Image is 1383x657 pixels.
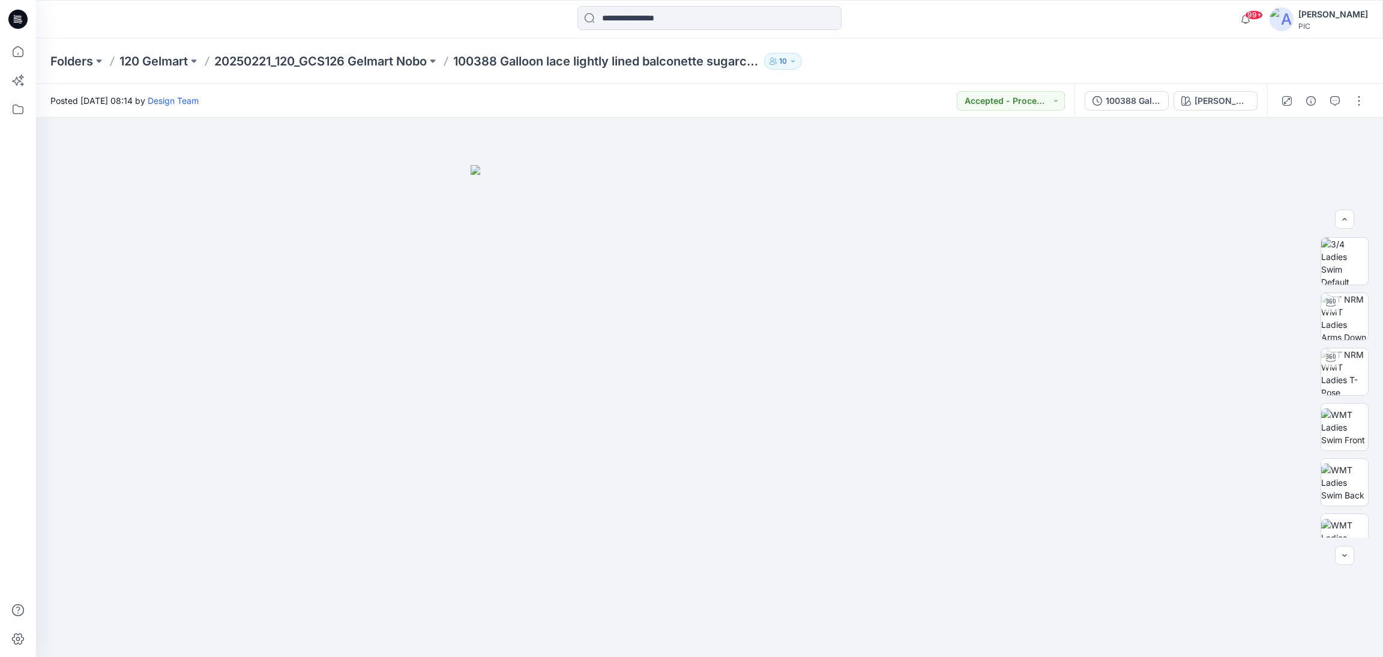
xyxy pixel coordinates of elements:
button: 10 [764,53,802,70]
a: Folders [50,53,93,70]
a: 120 Gelmart [119,53,188,70]
img: avatar [1270,7,1294,31]
button: Details [1301,91,1321,111]
span: Posted [DATE] 08:14 by [50,94,199,107]
button: [PERSON_NAME] [1174,91,1258,111]
div: [PERSON_NAME] [1298,7,1368,22]
button: 100388 Galloon lace lightly lined balconette sugarcup [1085,91,1169,111]
div: 100388 Galloon lace lightly lined balconette sugarcup [1106,94,1161,107]
a: Design Team [148,95,199,106]
p: 10 [779,55,787,68]
span: 99+ [1245,10,1263,20]
img: eyJhbGciOiJIUzI1NiIsImtpZCI6IjAiLCJzbHQiOiJzZXMiLCJ0eXAiOiJKV1QifQ.eyJkYXRhIjp7InR5cGUiOiJzdG9yYW... [471,165,948,657]
img: 3/4 Ladies Swim Default [1321,238,1368,285]
img: WMT Ladies Swim Back [1321,464,1368,501]
img: TT NRM WMT Ladies T-Pose [1321,348,1368,395]
img: WMT Ladies Swim Front [1321,408,1368,446]
div: [PERSON_NAME] [1195,94,1250,107]
img: WMT Ladies Swim Left [1321,519,1368,557]
div: PIC [1298,22,1368,31]
p: 100388 Galloon lace lightly lined balconette sugarcup [453,53,759,70]
a: 20250221_120_GCS126 Gelmart Nobo [214,53,427,70]
img: TT NRM WMT Ladies Arms Down [1321,293,1368,340]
